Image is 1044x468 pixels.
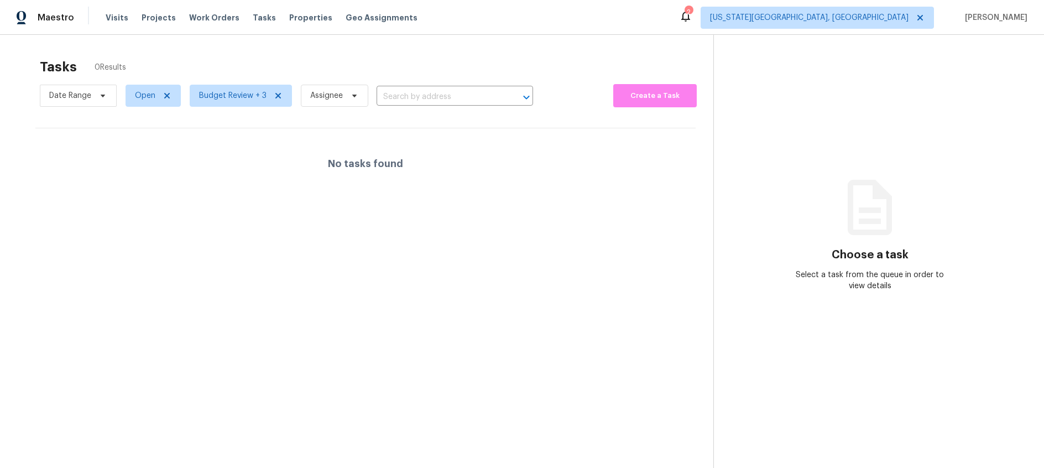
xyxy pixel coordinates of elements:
[49,90,91,101] span: Date Range
[253,14,276,22] span: Tasks
[40,61,77,72] h2: Tasks
[142,12,176,23] span: Projects
[613,84,697,107] button: Create a Task
[328,158,403,169] h4: No tasks found
[38,12,74,23] span: Maestro
[135,90,155,101] span: Open
[377,89,502,106] input: Search by address
[685,7,692,18] div: 2
[95,62,126,73] span: 0 Results
[619,90,691,102] span: Create a Task
[189,12,239,23] span: Work Orders
[106,12,128,23] span: Visits
[289,12,332,23] span: Properties
[710,12,909,23] span: [US_STATE][GEOGRAPHIC_DATA], [GEOGRAPHIC_DATA]
[792,269,948,292] div: Select a task from the queue in order to view details
[832,249,909,261] h3: Choose a task
[310,90,343,101] span: Assignee
[346,12,417,23] span: Geo Assignments
[199,90,267,101] span: Budget Review + 3
[519,90,534,105] button: Open
[961,12,1027,23] span: [PERSON_NAME]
